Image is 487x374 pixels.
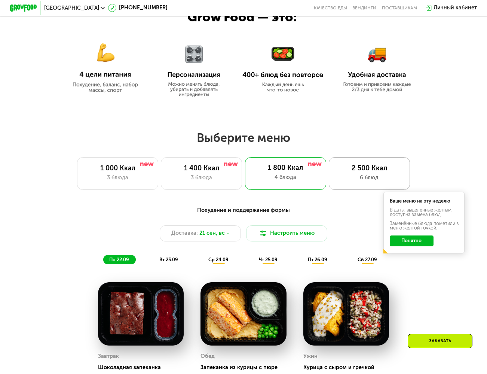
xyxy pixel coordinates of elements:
div: 1 000 Ккал [84,164,151,173]
span: чт 25.09 [259,257,278,262]
div: 6 блюд [336,174,403,182]
div: Личный кабинет [434,4,477,12]
button: Настроить меню [246,225,327,241]
div: Ужин [303,351,318,361]
div: Завтрак [98,351,119,361]
h2: Выберите меню [22,130,465,145]
div: Курица с сыром и гречкой [303,364,395,371]
div: 1 400 Ккал [168,164,235,173]
div: поставщикам [382,5,417,10]
button: Понятно [390,235,434,246]
div: 3 блюда [84,174,151,182]
div: Ваше меню на эту неделю [390,199,459,204]
div: 3 блюда [168,174,235,182]
div: Заказать [408,334,472,348]
div: В даты, выделенные желтым, доступна замена блюд. [390,208,459,217]
div: Заменённые блюда пометили в меню жёлтой точкой. [390,221,459,231]
div: 1 800 Ккал [252,164,319,172]
a: Вендинги [352,5,376,10]
span: ср 24.09 [208,257,229,262]
div: 2 500 Ккал [336,164,403,173]
div: Запеканка из курицы с пюре [200,364,292,371]
div: 4 блюда [252,173,319,182]
span: 21 сен, вс [199,229,225,237]
div: Шоколадная запеканка [98,364,189,371]
span: пн 22.09 [109,257,129,262]
span: пт 26.09 [308,257,327,262]
span: Доставка: [171,229,198,237]
span: [GEOGRAPHIC_DATA] [44,5,99,10]
a: [PHONE_NUMBER] [108,4,168,12]
a: Качество еды [314,5,347,10]
div: Grow Food — это: [187,7,316,27]
div: Похудение и поддержание формы [43,206,444,215]
span: сб 27.09 [358,257,377,262]
div: Обед [200,351,215,361]
span: вт 23.09 [159,257,178,262]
